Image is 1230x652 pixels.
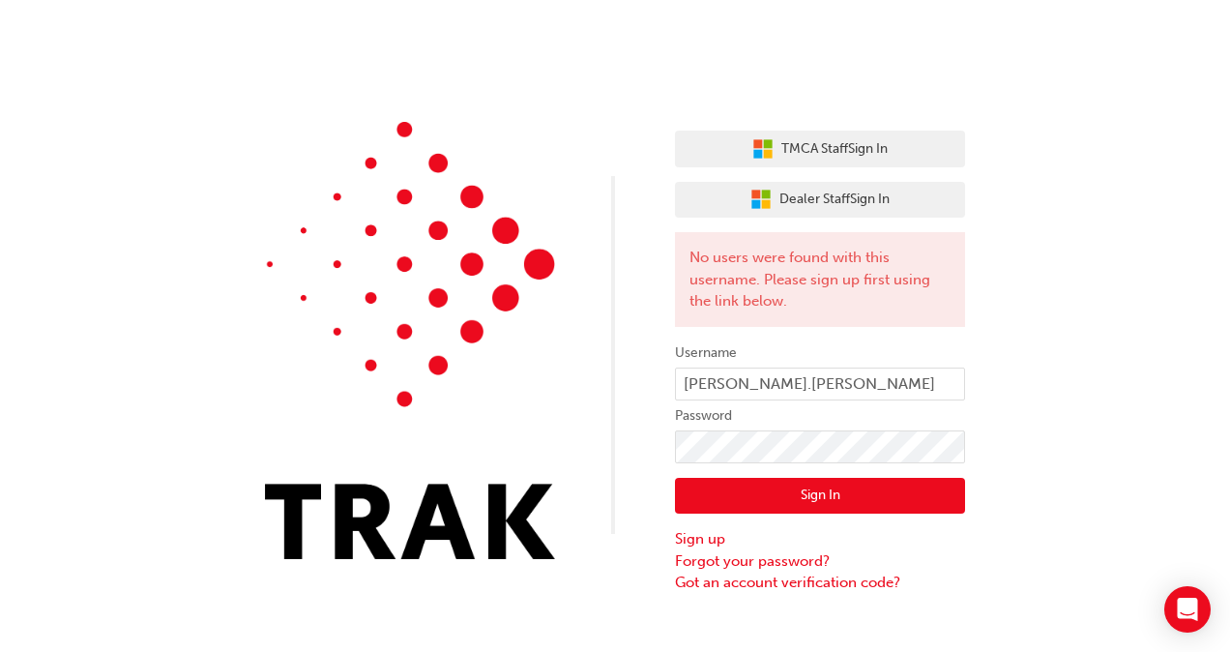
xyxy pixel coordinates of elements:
[1164,586,1211,633] div: Open Intercom Messenger
[675,478,965,515] button: Sign In
[781,138,888,161] span: TMCA Staff Sign In
[675,232,965,327] div: No users were found with this username. Please sign up first using the link below.
[675,368,965,400] input: Username
[675,528,965,550] a: Sign up
[675,131,965,167] button: TMCA StaffSign In
[675,404,965,428] label: Password
[675,550,965,573] a: Forgot your password?
[779,189,890,211] span: Dealer Staff Sign In
[675,572,965,594] a: Got an account verification code?
[265,122,555,559] img: Trak
[675,341,965,365] label: Username
[675,182,965,219] button: Dealer StaffSign In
